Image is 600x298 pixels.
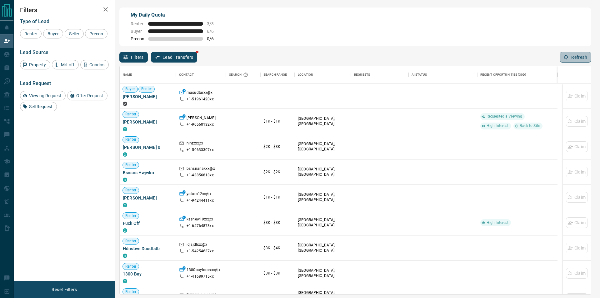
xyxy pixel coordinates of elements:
[123,93,173,100] span: [PERSON_NAME]
[187,217,213,223] p: kashew19xx@x
[80,60,109,69] div: Condos
[187,97,214,102] p: +1- 51961420xx
[123,169,173,176] span: Bsnsns Hwjwkn
[187,191,212,198] p: yotaro12xx@x
[229,66,250,83] div: Search
[120,66,176,83] div: Name
[179,66,194,83] div: Contact
[123,264,139,269] span: Renter
[123,213,139,219] span: Renter
[123,86,137,92] span: Buyer
[123,188,139,193] span: Renter
[187,267,220,274] p: 1300baytoronxx@x
[87,31,105,36] span: Precon
[263,169,292,175] p: $2K - $2K
[123,195,173,201] span: [PERSON_NAME]
[119,52,148,63] button: Filters
[47,284,81,295] button: Reset Filters
[187,147,214,153] p: +1- 50633307xx
[298,167,348,177] p: [GEOGRAPHIC_DATA], [GEOGRAPHIC_DATA]
[298,192,348,203] p: [GEOGRAPHIC_DATA], [GEOGRAPHIC_DATA]
[123,112,139,117] span: Renter
[131,29,144,34] span: Buyer
[207,21,221,26] span: 3 / 3
[187,242,207,249] p: idjsjdhxx@x
[65,29,84,38] div: Seller
[207,36,221,41] span: 0 / 6
[151,52,197,63] button: Lead Transfers
[263,270,292,276] p: $3K - $3K
[27,62,48,67] span: Property
[298,141,348,152] p: [GEOGRAPHIC_DATA], [GEOGRAPHIC_DATA]
[477,66,557,83] div: Recent Opportunities (30d)
[27,93,63,98] span: Viewing Request
[412,66,427,83] div: AI Status
[43,29,63,38] div: Buyer
[260,66,295,83] div: Search Range
[298,116,348,127] p: [GEOGRAPHIC_DATA], [GEOGRAPHIC_DATA]
[298,268,348,279] p: [GEOGRAPHIC_DATA], [GEOGRAPHIC_DATA]
[20,6,109,14] h2: Filters
[484,123,511,129] span: High Interest
[187,141,203,147] p: ninzxx@x
[123,239,139,244] span: Renter
[263,220,292,225] p: $3K - $3K
[123,152,127,157] div: condos.ca
[298,217,348,228] p: [GEOGRAPHIC_DATA], [GEOGRAPHIC_DATA]
[131,11,221,19] p: My Daily Quota
[187,115,216,122] p: [PERSON_NAME]
[123,66,132,83] div: Name
[20,80,51,86] span: Lead Request
[298,243,348,253] p: [GEOGRAPHIC_DATA], [GEOGRAPHIC_DATA]
[123,162,139,168] span: Renter
[263,194,292,200] p: $1K - $1K
[123,289,139,295] span: Renter
[131,21,144,26] span: Renter
[351,66,408,83] div: Requests
[123,254,127,258] div: condos.ca
[87,62,107,67] span: Condos
[20,102,57,111] div: Sell Request
[123,271,173,277] span: 1300 Bay
[52,60,79,69] div: MrLoft
[20,60,50,69] div: Property
[263,144,292,149] p: $2K - $3K
[187,274,214,279] p: +1- 41689715xx
[123,178,127,182] div: condos.ca
[20,49,48,55] span: Lead Source
[85,29,107,38] div: Precon
[263,245,292,251] p: $3K - $4K
[187,122,214,127] p: +1- 90560132xx
[123,137,139,142] span: Renter
[20,91,66,100] div: Viewing Request
[27,104,55,109] span: Sell Request
[123,279,127,283] div: condos.ca
[67,31,82,36] span: Seller
[22,31,39,36] span: Renter
[74,93,105,98] span: Offer Request
[123,245,173,252] span: Hdnsbve Duudbdb
[484,220,511,225] span: High Interest
[517,123,542,129] span: Back to Site
[123,228,127,233] div: condos.ca
[480,66,526,83] div: Recent Opportunities (30d)
[298,66,313,83] div: Location
[45,31,61,36] span: Buyer
[354,66,370,83] div: Requests
[263,119,292,124] p: $1K - $1K
[187,166,215,173] p: bsnsnanakxx@x
[123,102,127,106] div: mrloft.ca
[139,86,155,92] span: Renter
[20,29,42,38] div: Renter
[207,29,221,34] span: 6 / 6
[59,62,77,67] span: MrLoft
[123,119,173,125] span: [PERSON_NAME]
[295,66,351,83] div: Location
[187,249,214,254] p: +1- 54254637xx
[187,90,213,97] p: masudtarxx@x
[123,144,173,150] span: [PERSON_NAME] 0
[187,223,214,229] p: +1- 64764878xx
[123,220,173,226] span: Fuck Off
[67,91,107,100] div: Offer Request
[20,18,49,24] span: Type of Lead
